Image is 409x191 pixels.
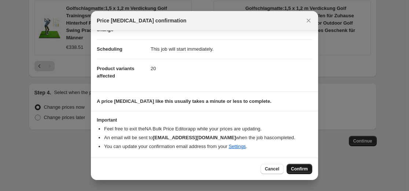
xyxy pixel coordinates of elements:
[291,166,308,172] span: Confirm
[229,144,246,149] a: Settings
[104,125,312,133] li: Feel free to exit the NA Bulk Price Editor app while your prices are updating.
[104,143,312,150] li: You can update your confirmation email address from your .
[97,46,122,52] span: Scheduling
[97,117,312,123] h3: Important
[104,134,312,141] li: An email will be sent to when the job has completed .
[287,164,312,174] button: Confirm
[97,66,135,79] span: Product variants affected
[151,39,312,59] dd: This job will start immediately.
[265,166,279,172] span: Cancel
[261,164,284,174] button: Cancel
[153,135,236,140] b: [EMAIL_ADDRESS][DOMAIN_NAME]
[303,15,314,26] button: Close
[97,98,272,104] b: A price [MEDICAL_DATA] like this usually takes a minute or less to complete.
[151,59,312,78] dd: 20
[97,17,187,24] span: Price [MEDICAL_DATA] confirmation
